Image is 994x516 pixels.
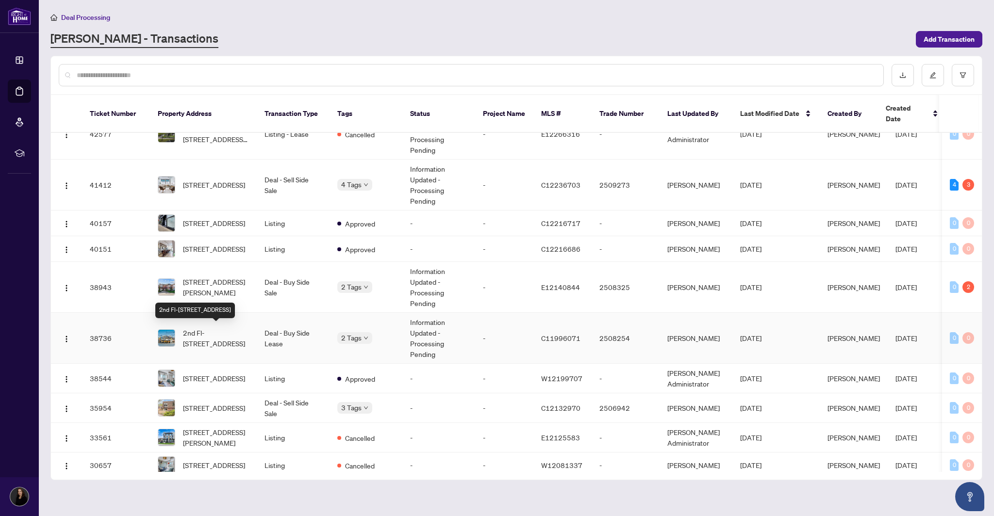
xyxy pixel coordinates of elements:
img: thumbnail-img [158,126,175,142]
div: 0 [962,432,974,443]
td: Deal - Sell Side Sale [257,160,330,210]
div: 0 [962,372,974,384]
td: - [592,364,660,393]
span: [DATE] [740,334,762,342]
th: Tags [330,95,402,133]
img: Logo [63,375,70,383]
span: 4 Tags [341,179,362,190]
img: thumbnail-img [158,177,175,193]
img: Logo [63,335,70,343]
span: C11996071 [541,334,580,342]
td: [PERSON_NAME] Administrator [660,364,732,393]
button: download [892,64,914,86]
td: 42577 [82,109,150,160]
span: C12216717 [541,219,580,227]
div: 0 [962,243,974,255]
img: Logo [63,182,70,190]
td: Deal - Buy Side Lease [257,313,330,364]
th: Status [402,95,475,133]
span: [STREET_ADDRESS] [183,179,245,190]
td: - [475,393,533,423]
a: [PERSON_NAME] - Transactions [50,31,218,48]
div: 0 [962,459,974,471]
td: Listing [257,452,330,478]
span: 2 Tags [341,281,362,292]
div: 0 [950,372,959,384]
img: Logo [63,284,70,292]
span: Basement Apt-[STREET_ADDRESS][PERSON_NAME] [183,123,249,145]
span: [PERSON_NAME] [828,374,880,383]
td: Information Updated - Processing Pending [402,313,475,364]
td: Listing [257,210,330,236]
span: [DATE] [895,129,917,138]
img: Logo [63,435,70,442]
div: 0 [962,217,974,229]
button: Logo [59,400,74,416]
button: filter [952,64,974,86]
div: 3 [962,179,974,191]
div: 0 [950,432,959,443]
span: Last Modified Date [740,108,799,119]
span: [STREET_ADDRESS][PERSON_NAME] [183,427,249,448]
td: Deal - Sell Side Sale [257,393,330,423]
span: Approved [345,244,375,255]
span: [PERSON_NAME] [828,461,880,469]
td: - [402,236,475,262]
td: - [475,423,533,452]
img: logo [8,7,31,25]
th: Property Address [150,95,257,133]
td: Information Updated - Processing Pending [402,109,475,160]
td: 40151 [82,236,150,262]
span: 3 Tags [341,402,362,413]
td: - [475,262,533,313]
th: Created Date [878,95,946,133]
button: Logo [59,330,74,346]
th: Trade Number [592,95,660,133]
td: 41412 [82,160,150,210]
td: Information Updated - Processing Pending [402,262,475,313]
span: [PERSON_NAME] [828,219,880,227]
td: - [592,109,660,160]
span: Approved [345,218,375,229]
img: thumbnail-img [158,370,175,387]
div: 4 [950,179,959,191]
button: Logo [59,430,74,445]
td: - [402,393,475,423]
span: [DATE] [740,180,762,189]
td: [PERSON_NAME] [660,160,732,210]
img: thumbnail-img [158,279,175,295]
td: - [475,109,533,160]
td: 40157 [82,210,150,236]
span: down [364,336,368,340]
img: thumbnail-img [158,457,175,473]
span: [DATE] [895,433,917,442]
td: - [475,236,533,262]
td: 38544 [82,364,150,393]
span: filter [960,72,966,79]
td: [PERSON_NAME] Administrator [660,109,732,160]
span: Approved [345,373,375,384]
th: Created By [820,95,878,133]
span: E12140844 [541,283,580,291]
span: [DATE] [740,403,762,412]
img: thumbnail-img [158,215,175,231]
span: 2nd Fl-[STREET_ADDRESS] [183,327,249,349]
span: [DATE] [895,403,917,412]
div: 0 [950,128,959,140]
th: Project Name [475,95,533,133]
span: [DATE] [740,374,762,383]
td: [PERSON_NAME] [660,236,732,262]
td: 2509273 [592,160,660,210]
button: Logo [59,215,74,231]
td: [PERSON_NAME] Administrator [660,423,732,452]
td: 33561 [82,423,150,452]
img: thumbnail-img [158,241,175,257]
span: [STREET_ADDRESS][PERSON_NAME] [183,276,249,298]
td: Information Updated - Processing Pending [402,160,475,210]
img: thumbnail-img [158,429,175,446]
td: Listing - Lease [257,109,330,160]
div: 0 [950,217,959,229]
span: download [899,72,906,79]
span: down [364,285,368,290]
span: W12081337 [541,461,582,469]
